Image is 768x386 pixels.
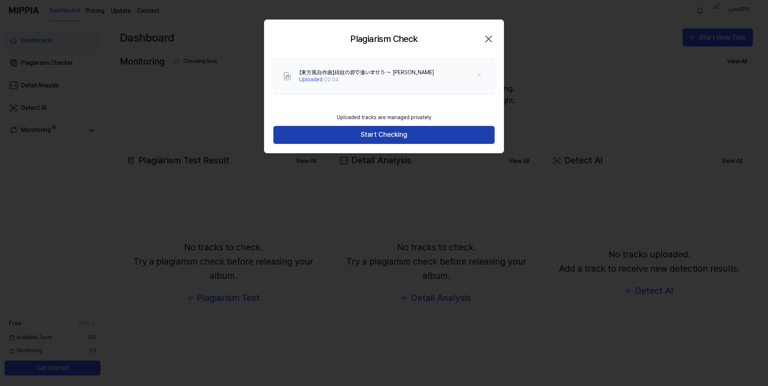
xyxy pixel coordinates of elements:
img: File Select [283,72,292,81]
div: Uploaded tracks are managed privately [332,109,436,126]
button: Start Checking [273,126,495,144]
div: 【東方風自作曲】緋紋の砦で逢いませう ～ [PERSON_NAME] [299,69,434,76]
div: · 02:04 [299,76,434,84]
span: Uploaded [299,76,322,82]
h2: Plagiarism Check [350,32,417,46]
